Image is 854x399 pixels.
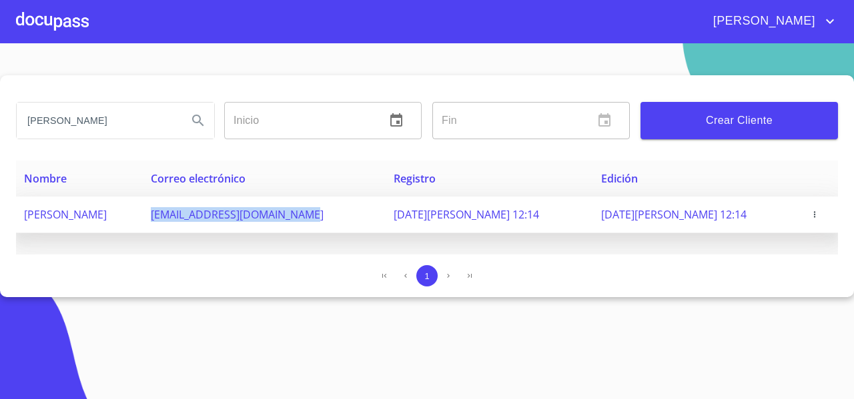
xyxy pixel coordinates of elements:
[703,11,822,32] span: [PERSON_NAME]
[24,207,107,222] span: [PERSON_NAME]
[601,207,747,222] span: [DATE][PERSON_NAME] 12:14
[601,171,638,186] span: Edición
[424,271,429,281] span: 1
[151,171,246,186] span: Correo electrónico
[24,171,67,186] span: Nombre
[651,111,827,130] span: Crear Cliente
[182,105,214,137] button: Search
[394,171,436,186] span: Registro
[640,102,838,139] button: Crear Cliente
[703,11,838,32] button: account of current user
[151,207,324,222] span: [EMAIL_ADDRESS][DOMAIN_NAME]
[394,207,539,222] span: [DATE][PERSON_NAME] 12:14
[416,265,438,286] button: 1
[17,103,177,139] input: search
